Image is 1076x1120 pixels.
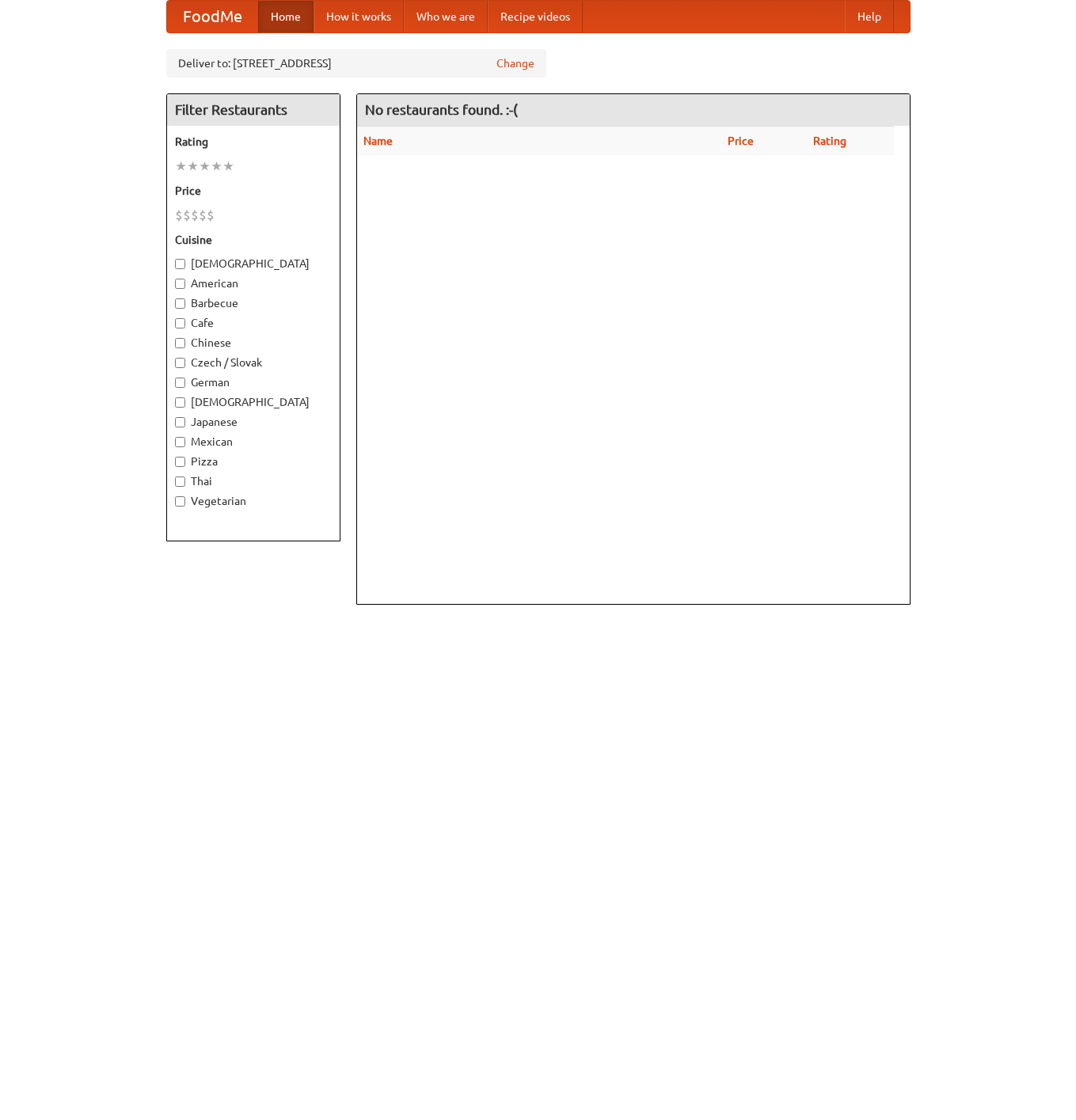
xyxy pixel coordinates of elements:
[199,207,207,224] li: $
[183,207,191,224] li: $
[404,1,488,32] a: Who we are
[175,232,332,248] h5: Cuisine
[175,207,183,224] li: $
[175,315,332,331] label: Cafe
[845,1,894,32] a: Help
[191,207,199,224] li: $
[175,476,185,487] input: Thai
[813,135,846,147] a: Rating
[363,135,393,147] a: Name
[175,473,332,489] label: Thai
[167,1,258,32] a: FoodMe
[175,378,185,388] input: German
[187,158,199,175] li: ★
[175,417,185,427] input: Japanese
[175,275,332,291] label: American
[175,457,185,467] input: Pizza
[175,259,185,269] input: [DEMOGRAPHIC_DATA]
[199,158,211,175] li: ★
[167,94,340,126] h4: Filter Restaurants
[207,207,215,224] li: $
[175,437,185,447] input: Mexican
[488,1,583,32] a: Recipe videos
[175,338,185,348] input: Chinese
[175,256,332,271] label: [DEMOGRAPHIC_DATA]
[728,135,754,147] a: Price
[175,318,185,328] input: Cafe
[258,1,314,32] a: Home
[175,295,332,311] label: Barbecue
[175,374,332,390] label: German
[314,1,404,32] a: How it works
[175,454,332,469] label: Pizza
[175,335,332,351] label: Chinese
[365,102,518,117] ng-pluralize: No restaurants found. :-(
[222,158,234,175] li: ★
[175,279,185,289] input: American
[166,49,546,78] div: Deliver to: [STREET_ADDRESS]
[175,183,332,199] h5: Price
[175,358,185,368] input: Czech / Slovak
[496,55,534,71] a: Change
[175,298,185,309] input: Barbecue
[175,355,332,370] label: Czech / Slovak
[175,397,185,408] input: [DEMOGRAPHIC_DATA]
[175,496,185,507] input: Vegetarian
[175,158,187,175] li: ★
[175,414,332,430] label: Japanese
[211,158,222,175] li: ★
[175,434,332,450] label: Mexican
[175,394,332,410] label: [DEMOGRAPHIC_DATA]
[175,493,332,509] label: Vegetarian
[175,134,332,150] h5: Rating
